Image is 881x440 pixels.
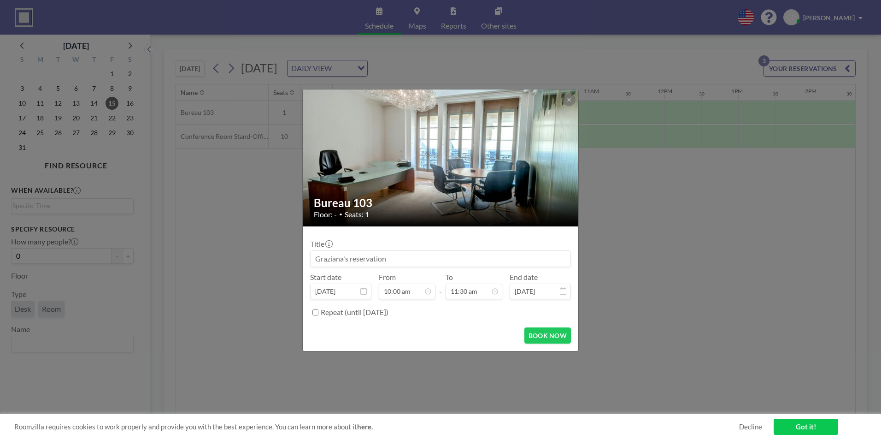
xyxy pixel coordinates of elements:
[314,210,337,219] span: Floor: -
[310,239,332,249] label: Title
[379,273,396,282] label: From
[339,211,342,218] span: •
[303,31,579,285] img: 537.jpg
[345,210,369,219] span: Seats: 1
[314,196,568,210] h2: Bureau 103
[446,273,453,282] label: To
[510,273,538,282] label: End date
[774,419,838,435] a: Got it!
[439,276,442,296] span: -
[14,422,739,431] span: Roomzilla requires cookies to work properly and provide you with the best experience. You can lea...
[357,422,373,431] a: here.
[524,327,571,344] button: BOOK NOW
[311,251,570,267] input: Graziana's reservation
[739,422,762,431] a: Decline
[321,308,388,317] label: Repeat (until [DATE])
[310,273,341,282] label: Start date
